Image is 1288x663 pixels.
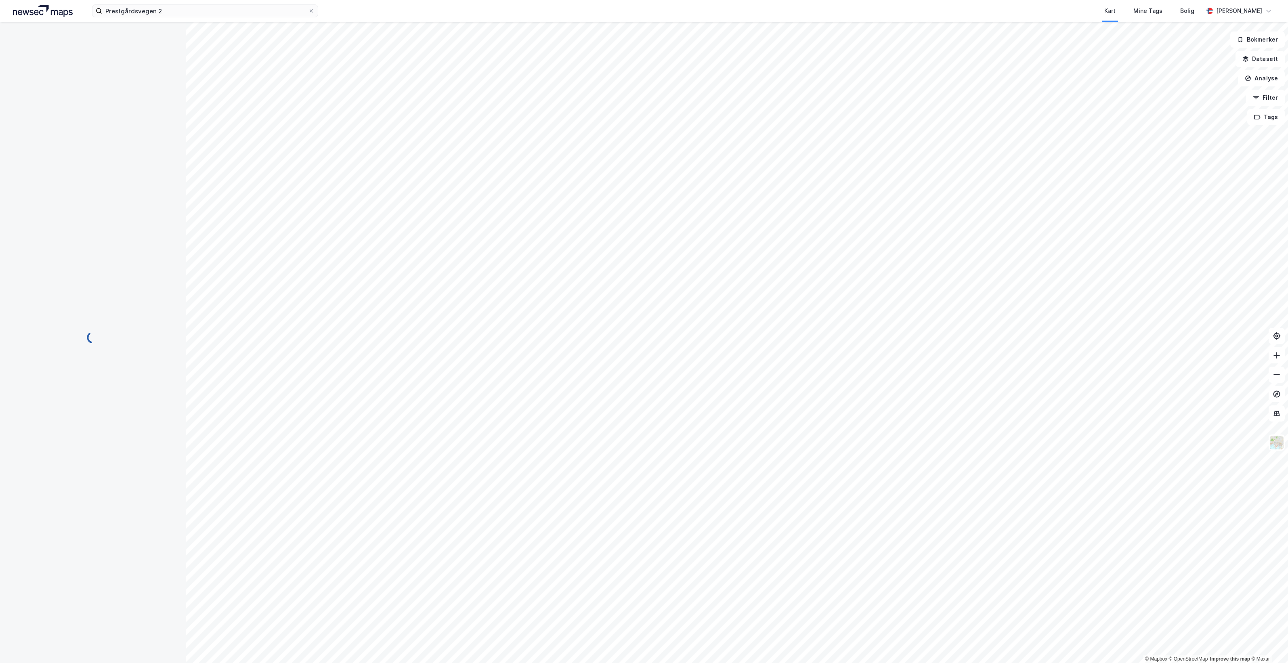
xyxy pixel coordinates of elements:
[1236,51,1285,67] button: Datasett
[1169,656,1208,662] a: OpenStreetMap
[1216,6,1262,16] div: [PERSON_NAME]
[1248,624,1288,663] iframe: Chat Widget
[1269,435,1284,450] img: Z
[1210,656,1250,662] a: Improve this map
[1247,109,1285,125] button: Tags
[1246,90,1285,106] button: Filter
[1230,31,1285,48] button: Bokmerker
[1180,6,1194,16] div: Bolig
[1145,656,1167,662] a: Mapbox
[86,331,99,344] img: spinner.a6d8c91a73a9ac5275cf975e30b51cfb.svg
[102,5,308,17] input: Søk på adresse, matrikkel, gårdeiere, leietakere eller personer
[1104,6,1116,16] div: Kart
[1133,6,1162,16] div: Mine Tags
[13,5,73,17] img: logo.a4113a55bc3d86da70a041830d287a7e.svg
[1238,70,1285,86] button: Analyse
